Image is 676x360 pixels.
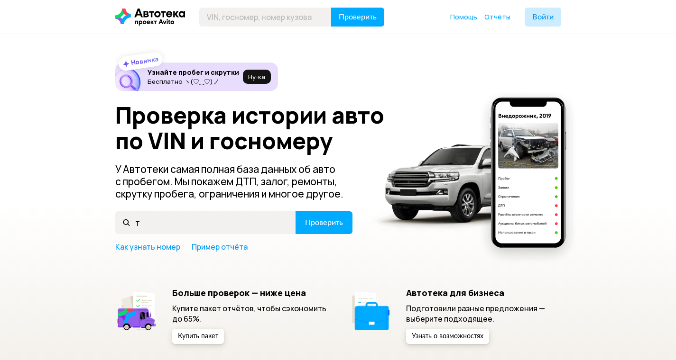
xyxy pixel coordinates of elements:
p: Подготовили разные предложения — выберите подходящее. [406,303,561,324]
input: VIN, госномер, номер кузова [115,211,296,234]
span: Узнать о возможностях [412,333,483,340]
input: VIN, госномер, номер кузова [199,8,332,27]
a: Пример отчёта [192,242,248,252]
span: Отчёты [484,12,510,21]
button: Узнать о возможностях [406,329,489,344]
p: Купите пакет отчётов, чтобы сэкономить до 65%. [172,303,327,324]
h5: Больше проверок — ниже цена [172,288,327,298]
span: Купить пакет [178,333,218,340]
h1: Проверка истории авто по VIN и госномеру [115,102,398,153]
button: Проверить [331,8,384,27]
span: Проверить [339,13,377,21]
a: Отчёты [484,12,510,22]
h5: Автотека для бизнеса [406,288,561,298]
button: Проверить [296,211,352,234]
span: Войти [532,13,554,21]
strong: Новинка [130,54,159,67]
span: Проверить [305,219,343,226]
h6: Узнайте пробег и скрутки [148,68,239,77]
a: Помощь [450,12,477,22]
button: Купить пакет [172,329,224,344]
p: У Автотеки самая полная база данных об авто с пробегом. Мы покажем ДТП, залог, ремонты, скрутку п... [115,163,353,200]
p: Бесплатно ヽ(♡‿♡)ノ [148,78,239,85]
span: Ну‑ка [248,73,265,81]
button: Войти [525,8,561,27]
a: Как узнать номер [115,242,180,252]
span: Помощь [450,12,477,21]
